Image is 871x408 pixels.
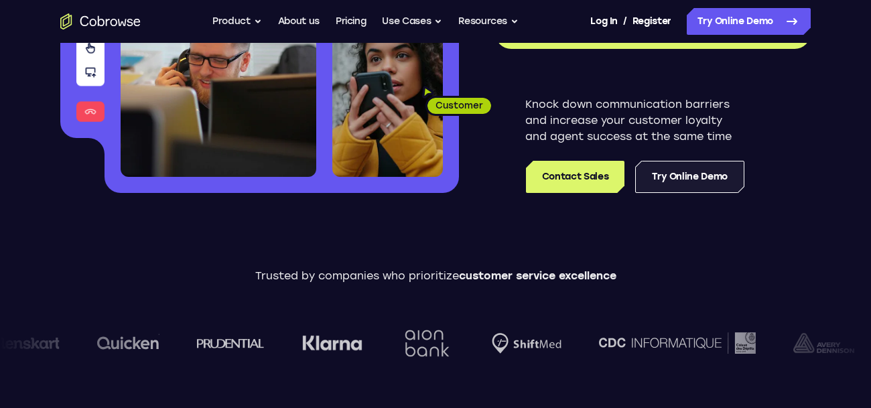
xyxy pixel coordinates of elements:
[458,8,519,35] button: Resources
[278,8,320,35] a: About us
[382,8,442,35] button: Use Cases
[459,269,616,282] span: customer service excellence
[60,13,141,29] a: Go to the home page
[212,8,262,35] button: Product
[119,338,187,348] img: prudential
[526,161,624,193] a: Contact Sales
[687,8,811,35] a: Try Online Demo
[521,332,678,353] img: CDC Informatique
[632,8,671,35] a: Register
[224,335,285,351] img: Klarna
[332,18,443,177] img: A customer holding their phone
[623,13,627,29] span: /
[336,8,366,35] a: Pricing
[322,316,377,370] img: Aion Bank
[525,96,744,145] p: Knock down communication barriers and increase your customer loyalty and agent success at the sam...
[635,161,744,193] a: Try Online Demo
[590,8,617,35] a: Log In
[414,333,484,354] img: Shiftmed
